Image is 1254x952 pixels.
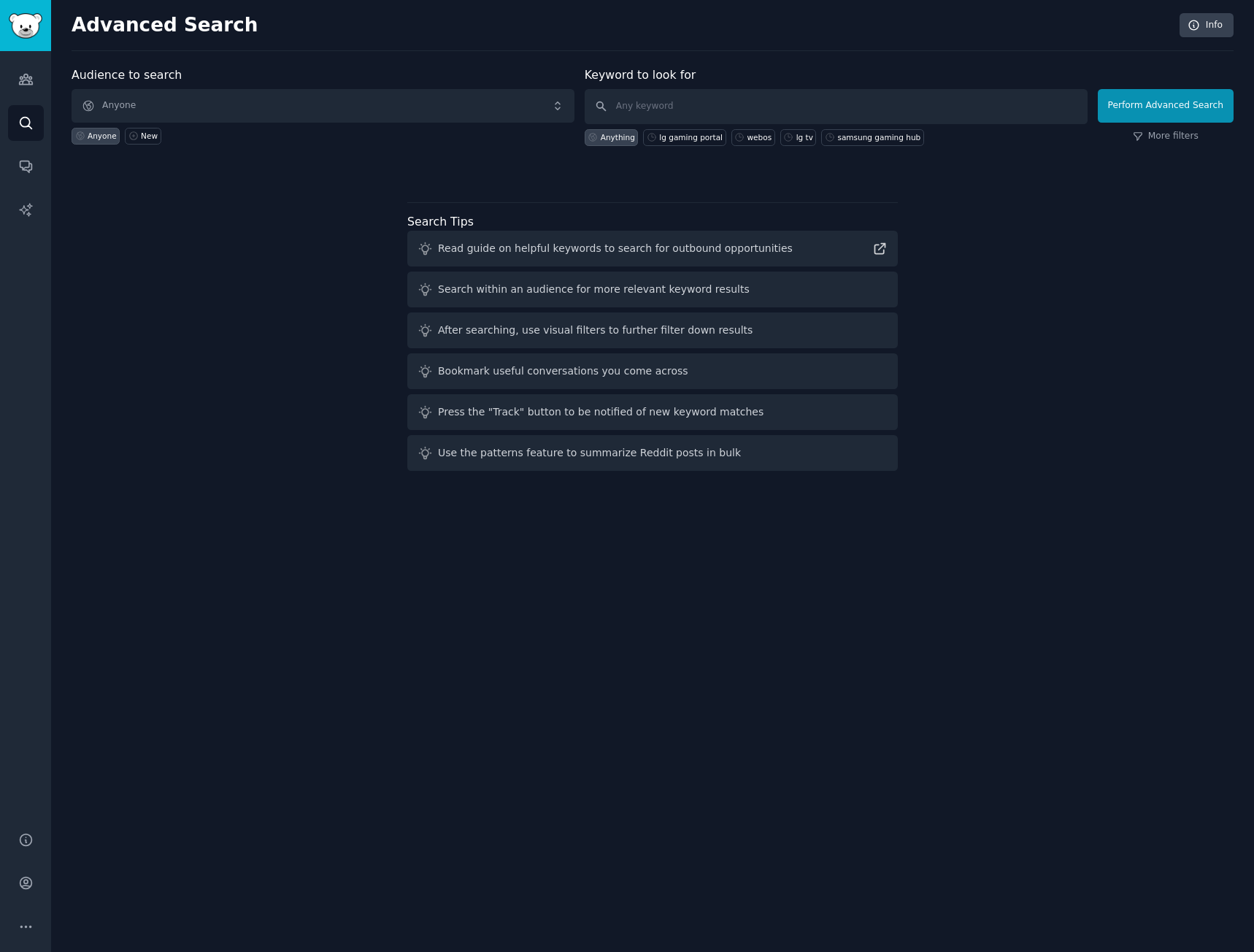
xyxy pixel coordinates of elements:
[72,89,574,123] button: Anyone
[9,13,42,39] img: GummySearch logo
[837,132,920,142] div: samsung gaming hub
[438,364,688,379] div: Bookmark useful conversations you come across
[72,68,182,82] label: Audience to search
[1180,13,1234,38] a: Info
[88,131,117,141] div: Anyone
[438,241,793,256] div: Read guide on helpful keywords to search for outbound opportunities
[407,215,474,229] label: Search Tips
[747,132,772,142] div: webos
[438,282,750,297] div: Search within an audience for more relevant keyword results
[585,89,1088,124] input: Any keyword
[1098,89,1234,123] button: Perform Advanced Search
[796,132,813,142] div: lg tv
[1133,130,1199,143] a: More filters
[438,404,763,420] div: Press the "Track" button to be notified of new keyword matches
[72,14,1172,37] h2: Advanced Search
[659,132,723,142] div: lg gaming portal
[601,132,635,142] div: Anything
[125,128,161,145] a: New
[438,445,741,461] div: Use the patterns feature to summarize Reddit posts in bulk
[438,323,753,338] div: After searching, use visual filters to further filter down results
[585,68,696,82] label: Keyword to look for
[141,131,158,141] div: New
